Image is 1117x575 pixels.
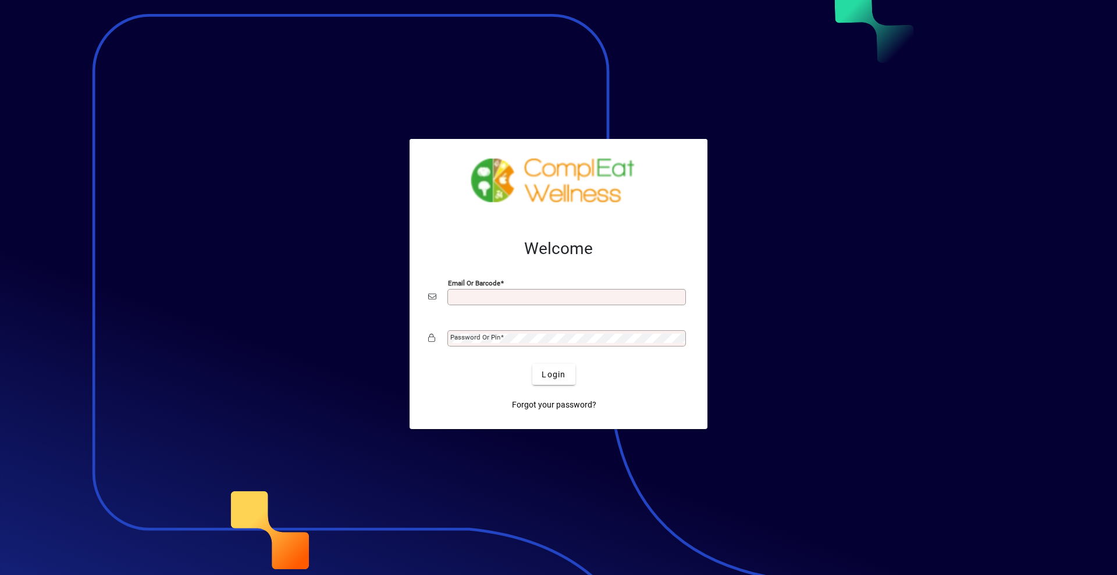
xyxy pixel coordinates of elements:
[450,333,500,341] mat-label: Password or Pin
[512,399,596,411] span: Forgot your password?
[428,239,689,259] h2: Welcome
[542,369,565,381] span: Login
[507,394,601,415] a: Forgot your password?
[448,279,500,287] mat-label: Email or Barcode
[532,364,575,385] button: Login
